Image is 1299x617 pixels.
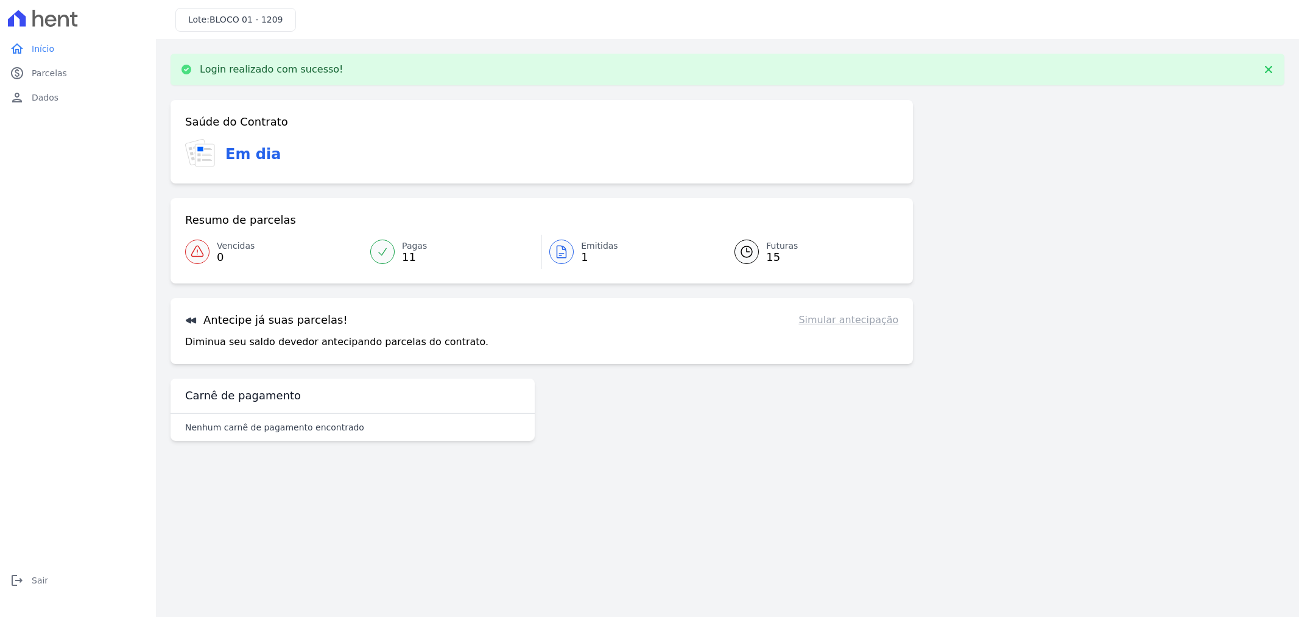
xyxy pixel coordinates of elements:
[185,235,363,269] a: Vencidas 0
[581,252,618,262] span: 1
[581,240,618,252] span: Emitidas
[188,13,283,26] h3: Lote:
[32,67,67,79] span: Parcelas
[185,335,488,349] p: Diminua seu saldo devedor antecipando parcelas do contrato.
[185,313,348,327] h3: Antecipe já suas parcelas!
[798,313,898,327] a: Simular antecipação
[766,240,798,252] span: Futuras
[185,388,301,403] h3: Carnê de pagamento
[5,37,151,61] a: homeInício
[32,91,58,104] span: Dados
[185,213,296,227] h3: Resumo de parcelas
[10,90,24,105] i: person
[217,240,255,252] span: Vencidas
[363,235,541,269] a: Pagas 11
[32,43,54,55] span: Início
[10,66,24,80] i: paid
[402,240,427,252] span: Pagas
[185,115,288,129] h3: Saúde do Contrato
[766,252,798,262] span: 15
[720,235,898,269] a: Futuras 15
[5,568,151,593] a: logoutSair
[209,15,283,24] span: BLOCO 01 - 1209
[185,421,364,433] p: Nenhum carnê de pagamento encontrado
[402,252,427,262] span: 11
[10,41,24,56] i: home
[542,235,720,269] a: Emitidas 1
[32,574,48,587] span: Sair
[225,143,281,165] h3: Em dia
[5,85,151,110] a: personDados
[200,63,343,76] p: Login realizado com sucesso!
[10,573,24,588] i: logout
[5,61,151,85] a: paidParcelas
[217,252,255,262] span: 0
